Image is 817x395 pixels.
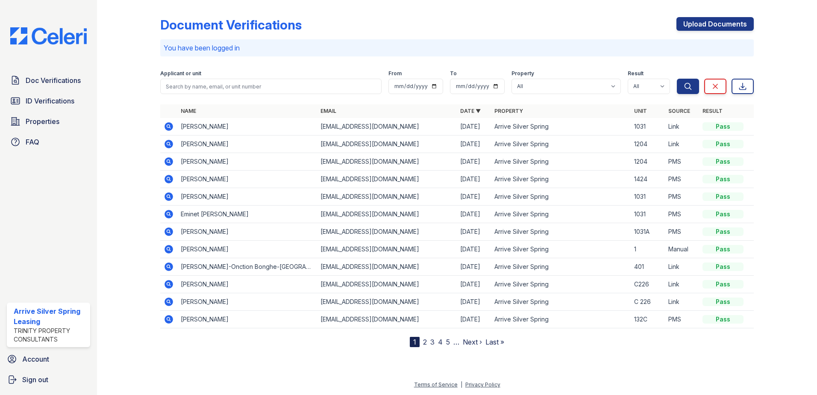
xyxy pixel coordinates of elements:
[177,293,317,311] td: [PERSON_NAME]
[702,315,744,324] div: Pass
[665,258,699,276] td: Link
[177,153,317,171] td: [PERSON_NAME]
[665,188,699,206] td: PMS
[665,171,699,188] td: PMS
[457,171,491,188] td: [DATE]
[631,171,665,188] td: 1424
[491,188,631,206] td: Arrive Silver Spring
[702,210,744,218] div: Pass
[631,258,665,276] td: 401
[461,381,462,388] div: |
[702,192,744,201] div: Pass
[450,70,457,77] label: To
[457,276,491,293] td: [DATE]
[317,311,457,328] td: [EMAIL_ADDRESS][DOMAIN_NAME]
[320,108,336,114] a: Email
[494,108,523,114] a: Property
[631,136,665,153] td: 1204
[702,298,744,306] div: Pass
[7,133,90,150] a: FAQ
[463,338,482,346] a: Next ›
[317,223,457,241] td: [EMAIL_ADDRESS][DOMAIN_NAME]
[317,258,457,276] td: [EMAIL_ADDRESS][DOMAIN_NAME]
[177,118,317,136] td: [PERSON_NAME]
[457,118,491,136] td: [DATE]
[457,293,491,311] td: [DATE]
[177,188,317,206] td: [PERSON_NAME]
[460,108,481,114] a: Date ▼
[465,381,500,388] a: Privacy Policy
[181,108,196,114] a: Name
[631,206,665,223] td: 1031
[7,92,90,109] a: ID Verifications
[3,27,94,44] img: CE_Logo_Blue-a8612792a0a2168367f1c8372b55b34899dd931a85d93a1a3d3e32e68fde9ad4.png
[317,241,457,258] td: [EMAIL_ADDRESS][DOMAIN_NAME]
[160,17,302,32] div: Document Verifications
[317,136,457,153] td: [EMAIL_ADDRESS][DOMAIN_NAME]
[317,188,457,206] td: [EMAIL_ADDRESS][DOMAIN_NAME]
[491,276,631,293] td: Arrive Silver Spring
[414,381,458,388] a: Terms of Service
[665,136,699,153] td: Link
[702,122,744,131] div: Pass
[7,113,90,130] a: Properties
[631,311,665,328] td: 132C
[457,153,491,171] td: [DATE]
[631,276,665,293] td: C226
[177,311,317,328] td: [PERSON_NAME]
[665,118,699,136] td: Link
[485,338,504,346] a: Last »
[665,293,699,311] td: Link
[631,241,665,258] td: 1
[702,108,723,114] a: Result
[177,258,317,276] td: [PERSON_NAME]-Onction Bonghe-[GEOGRAPHIC_DATA]
[702,140,744,148] div: Pass
[491,118,631,136] td: Arrive Silver Spring
[491,153,631,171] td: Arrive Silver Spring
[177,241,317,258] td: [PERSON_NAME]
[665,311,699,328] td: PMS
[177,223,317,241] td: [PERSON_NAME]
[26,75,81,85] span: Doc Verifications
[702,227,744,236] div: Pass
[457,258,491,276] td: [DATE]
[511,70,534,77] label: Property
[491,136,631,153] td: Arrive Silver Spring
[668,108,690,114] a: Source
[317,171,457,188] td: [EMAIL_ADDRESS][DOMAIN_NAME]
[388,70,402,77] label: From
[631,223,665,241] td: 1031A
[491,171,631,188] td: Arrive Silver Spring
[438,338,443,346] a: 4
[3,371,94,388] a: Sign out
[430,338,435,346] a: 3
[177,276,317,293] td: [PERSON_NAME]
[665,223,699,241] td: PMS
[22,374,48,385] span: Sign out
[457,311,491,328] td: [DATE]
[631,118,665,136] td: 1031
[665,153,699,171] td: PMS
[628,70,644,77] label: Result
[160,70,201,77] label: Applicant or unit
[160,79,382,94] input: Search by name, email, or unit number
[317,153,457,171] td: [EMAIL_ADDRESS][DOMAIN_NAME]
[446,338,450,346] a: 5
[457,223,491,241] td: [DATE]
[491,258,631,276] td: Arrive Silver Spring
[3,351,94,368] a: Account
[26,116,59,127] span: Properties
[317,118,457,136] td: [EMAIL_ADDRESS][DOMAIN_NAME]
[177,171,317,188] td: [PERSON_NAME]
[317,276,457,293] td: [EMAIL_ADDRESS][DOMAIN_NAME]
[665,276,699,293] td: Link
[491,223,631,241] td: Arrive Silver Spring
[665,206,699,223] td: PMS
[164,43,750,53] p: You have been logged in
[491,311,631,328] td: Arrive Silver Spring
[423,338,427,346] a: 2
[453,337,459,347] span: …
[631,188,665,206] td: 1031
[14,327,87,344] div: Trinity Property Consultants
[631,153,665,171] td: 1204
